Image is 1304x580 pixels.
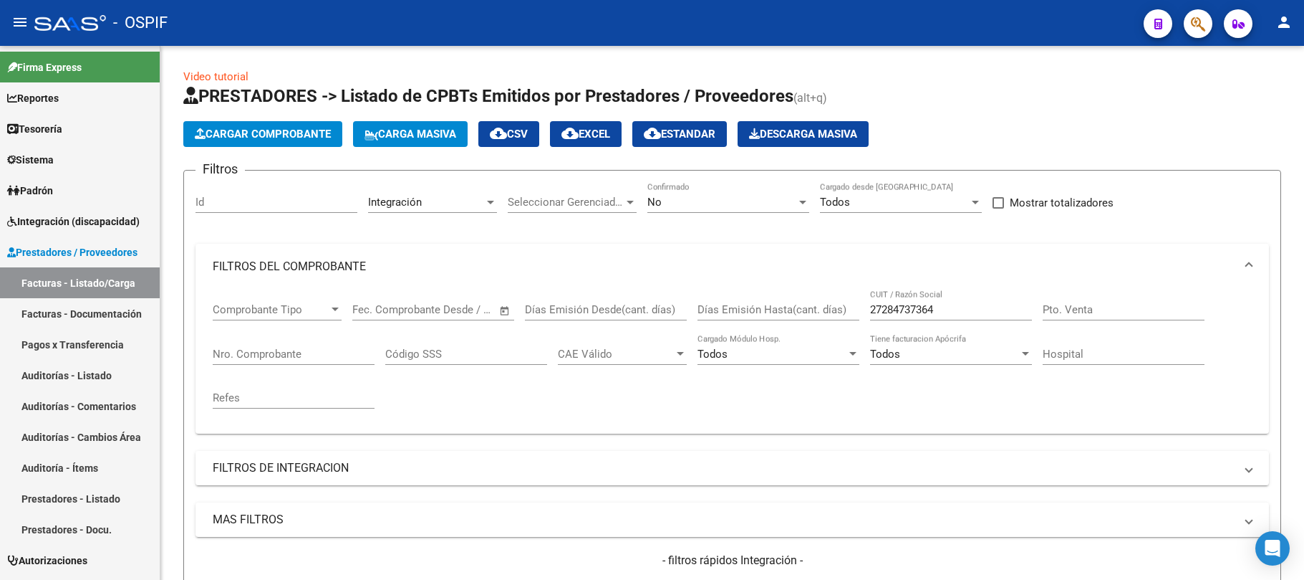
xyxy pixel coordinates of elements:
div: FILTROS DEL COMPROBANTE [195,290,1269,434]
mat-icon: cloud_download [644,125,661,142]
button: Descarga Masiva [738,121,869,147]
span: CAE Válido [558,348,674,361]
input: Start date [352,303,399,316]
span: (alt+q) [793,91,827,105]
button: Carga Masiva [353,121,468,147]
span: Autorizaciones [7,553,87,569]
span: Integración (discapacidad) [7,214,140,229]
mat-panel-title: FILTROS DEL COMPROBANTE [213,259,1235,275]
mat-expansion-panel-header: FILTROS DE INTEGRACION [195,451,1269,485]
mat-icon: menu [11,14,29,31]
mat-icon: cloud_download [561,125,579,142]
button: Open calendar [497,303,513,319]
span: Cargar Comprobante [195,128,331,141]
span: Sistema [7,152,54,168]
span: Firma Express [7,60,82,75]
button: Estandar [632,121,727,147]
button: CSV [478,121,539,147]
span: CSV [490,128,528,141]
button: Cargar Comprobante [183,121,342,147]
span: Estandar [644,128,715,141]
span: No [647,196,662,209]
span: Integración [368,196,422,209]
h3: Filtros [195,159,245,179]
span: Seleccionar Gerenciador [508,196,624,209]
span: Mostrar totalizadores [1010,194,1114,211]
input: End date [412,303,481,316]
mat-panel-title: FILTROS DE INTEGRACION [213,460,1235,476]
mat-expansion-panel-header: MAS FILTROS [195,503,1269,537]
span: Comprobante Tipo [213,303,329,316]
span: - OSPIF [113,7,168,39]
span: Prestadores / Proveedores [7,244,137,260]
h4: - filtros rápidos Integración - [195,553,1269,569]
span: Todos [820,196,850,209]
span: PRESTADORES -> Listado de CPBTs Emitidos por Prestadores / Proveedores [183,86,793,106]
mat-icon: person [1275,14,1293,31]
span: Todos [870,348,900,361]
span: Reportes [7,90,59,106]
span: Todos [697,348,728,361]
a: Video tutorial [183,70,248,83]
span: Descarga Masiva [749,128,857,141]
div: Open Intercom Messenger [1255,531,1290,566]
span: Carga Masiva [364,128,456,141]
span: EXCEL [561,128,610,141]
span: Padrón [7,183,53,199]
button: EXCEL [550,121,622,147]
app-download-masive: Descarga masiva de comprobantes (adjuntos) [738,121,869,147]
mat-expansion-panel-header: FILTROS DEL COMPROBANTE [195,244,1269,290]
mat-icon: cloud_download [490,125,507,142]
span: Tesorería [7,121,62,137]
mat-panel-title: MAS FILTROS [213,512,1235,528]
